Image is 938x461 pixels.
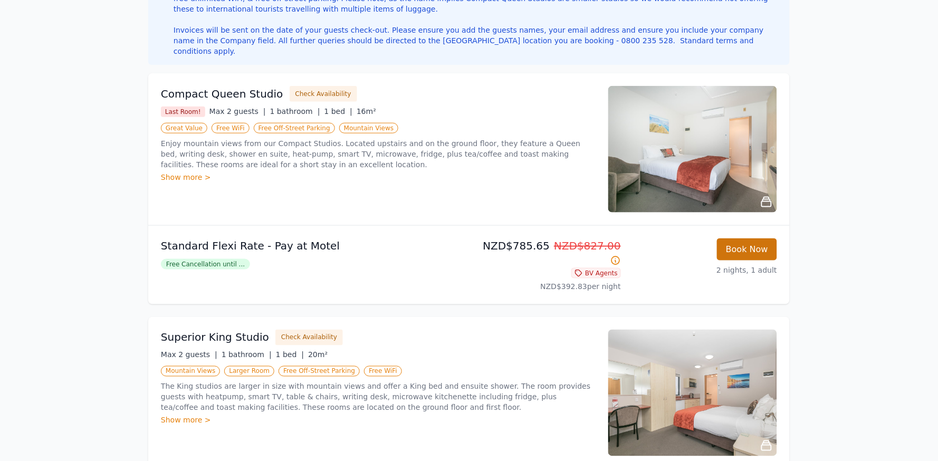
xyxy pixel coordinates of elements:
[161,259,250,270] span: Free Cancellation until ...
[161,138,596,170] p: Enjoy mountain views from our Compact Studios. Located upstairs and on the ground floor, they fea...
[222,351,272,359] span: 1 bathroom |
[473,238,621,268] p: NZD$785.65
[161,87,283,101] h3: Compact Queen Studio
[629,265,777,275] p: 2 nights, 1 adult
[473,281,621,292] p: NZD$392.83 per night
[161,366,220,377] span: Mountain Views
[212,123,250,133] span: Free WiFi
[224,366,274,377] span: Larger Room
[254,123,335,133] span: Free Off-Street Parking
[161,123,207,133] span: Great Value
[324,107,352,116] span: 1 bed |
[161,238,465,253] p: Standard Flexi Rate - Pay at Motel
[275,330,343,345] button: Check Availability
[554,239,621,252] span: NZD$827.00
[339,123,398,133] span: Mountain Views
[717,238,777,261] button: Book Now
[279,366,360,377] span: Free Off-Street Parking
[276,351,304,359] span: 1 bed |
[161,172,596,183] div: Show more >
[209,107,266,116] span: Max 2 guests |
[161,351,217,359] span: Max 2 guests |
[161,330,269,345] h3: Superior King Studio
[290,86,357,102] button: Check Availability
[308,351,328,359] span: 20m²
[161,381,596,413] p: The King studios are larger in size with mountain views and offer a King bed and ensuite shower. ...
[161,107,205,117] span: Last Room!
[571,268,621,278] span: BV Agents
[357,107,376,116] span: 16m²
[161,415,596,426] div: Show more >
[270,107,320,116] span: 1 bathroom |
[364,366,402,377] span: Free WiFi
